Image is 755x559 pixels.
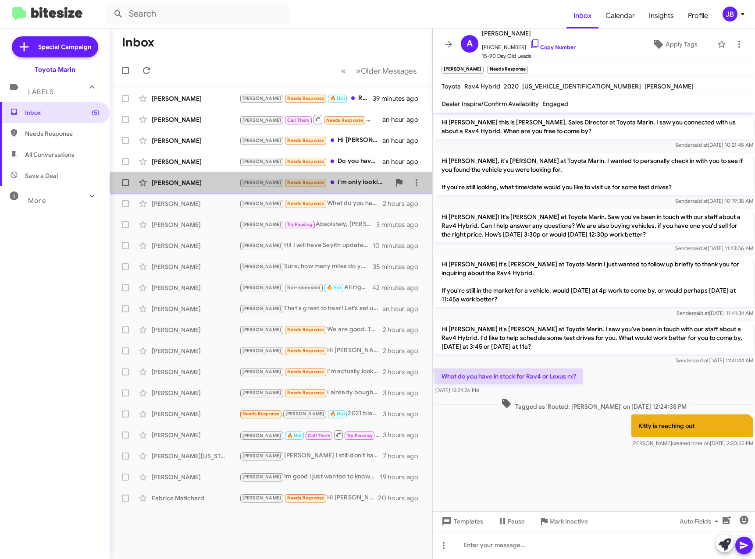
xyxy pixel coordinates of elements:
[152,347,239,355] div: [PERSON_NAME]
[239,304,382,314] div: That's great to hear! Let’s set up an appointment for your vehicle appraisal. When would be a con...
[347,433,372,439] span: Try Pausing
[673,513,729,529] button: Auto Fields
[287,180,324,185] span: Needs Response
[341,65,346,76] span: «
[715,7,745,21] button: JB
[152,199,239,208] div: [PERSON_NAME]
[645,82,694,90] span: [PERSON_NAME]
[242,159,281,164] span: [PERSON_NAME]
[666,36,698,52] span: Apply Tags
[287,433,302,439] span: 🔥 Hot
[434,209,753,242] p: Hi [PERSON_NAME]! It's [PERSON_NAME] at Toyota Marin. Saw you've been in touch with our staff abo...
[25,108,100,117] span: Inbox
[287,369,324,375] span: Needs Response
[287,285,321,290] span: Not-Interested
[152,283,239,292] div: [PERSON_NAME]
[383,431,425,439] div: 3 hours ago
[242,369,281,375] span: [PERSON_NAME]
[692,142,708,148] span: said at
[327,285,342,290] span: 🔥 Hot
[239,472,380,482] div: Im good i just wanted to know how much my car is worth
[242,96,281,101] span: [PERSON_NAME]
[242,138,281,143] span: [PERSON_NAME]
[482,28,576,39] span: [PERSON_NAME]
[239,114,382,125] div: Inbound Call
[532,513,595,529] button: Mark Inactive
[92,108,100,117] span: (5)
[442,82,461,90] span: Toyota
[242,117,281,123] span: [PERSON_NAME]
[382,115,425,124] div: an hour ago
[675,245,753,251] span: Sender [DATE] 11:43:06 AM
[522,82,641,90] span: [US_VEHICLE_IDENTIFICATION_NUMBER]
[504,82,519,90] span: 2020
[508,513,525,529] span: Pause
[239,283,373,293] div: All right 👍
[152,157,239,166] div: [PERSON_NAME]
[692,198,708,204] span: said at
[239,156,382,166] div: Do you have any deals on 2025 Grand highlander hybrid?
[287,159,324,164] span: Needs Response
[373,262,425,271] div: 35 minutes ago
[434,368,583,384] p: What do you have in stock for Rav4 or Lexus rx?
[152,304,239,313] div: [PERSON_NAME]
[434,153,753,195] p: Hi [PERSON_NAME], it's [PERSON_NAME] at Toyota Marin. I wanted to personally check in with you to...
[383,199,425,208] div: 2 hours ago
[239,388,383,398] div: I already bought one buddy, but I am in the market for an hour 2026 Toyota Prius the [PERSON_NAME...
[242,243,281,248] span: [PERSON_NAME]
[598,3,642,28] a: Calendar
[152,241,239,250] div: [PERSON_NAME]
[239,325,383,335] div: We are good. Thank you 🙏
[330,411,345,417] span: 🔥 Hot
[239,409,383,419] div: 2021 black 4xe unlimited 40000milage
[287,495,324,501] span: Needs Response
[239,198,383,209] div: What do you have in stock for Rav4 or Lexus rx?
[122,35,154,50] h1: Inbox
[376,220,425,229] div: 3 minutes ago
[242,264,281,269] span: [PERSON_NAME]
[631,440,753,446] span: [PERSON_NAME] [DATE] 2:30:55 PM
[239,135,382,145] div: Hi [PERSON_NAME]. We are still in the market and looking for the right price/model. Ideally 2020 ...
[242,306,281,311] span: [PERSON_NAME]
[242,222,281,227] span: [PERSON_NAME]
[326,117,363,123] span: Needs Response
[242,474,281,480] span: [PERSON_NAME]
[566,3,598,28] a: Inbox
[242,453,281,459] span: [PERSON_NAME]
[723,7,737,21] div: JB
[356,65,361,76] span: »
[383,410,425,418] div: 3 hours ago
[434,321,753,354] p: Hi [PERSON_NAME] it's [PERSON_NAME] at Toyota Marin. I saw you've been in touch with our staff ab...
[482,52,576,60] span: 15-90 Day Old Leads
[152,136,239,145] div: [PERSON_NAME]
[25,129,100,138] span: Needs Response
[549,513,588,529] span: Mark Inactive
[382,304,425,313] div: an hour ago
[467,37,473,51] span: A
[383,347,425,355] div: 2 hours ago
[542,100,568,108] span: Engaged
[287,348,324,354] span: Needs Response
[287,390,324,396] span: Needs Response
[242,201,281,206] span: [PERSON_NAME]
[239,93,373,103] div: Rav 4 XSE
[28,197,46,205] span: More
[242,495,281,501] span: [PERSON_NAME]
[490,513,532,529] button: Pause
[287,138,324,143] span: Needs Response
[287,327,324,333] span: Needs Response
[239,219,376,230] div: Absolutely, [PERSON_NAME]! Feel free to reach out whenever you're ready. If you decide to sell yo...
[442,66,484,74] small: [PERSON_NAME]
[152,494,239,502] div: Fabrice Matichard
[675,198,753,204] span: Sender [DATE] 10:19:38 AM
[25,150,75,159] span: All Conversations
[242,433,281,439] span: [PERSON_NAME]
[152,473,239,481] div: [PERSON_NAME]
[330,96,345,101] span: 🔥 Hot
[285,411,324,417] span: [PERSON_NAME]
[636,36,713,52] button: Apply Tags
[530,44,576,50] a: Copy Number
[106,4,290,25] input: Search
[361,66,417,76] span: Older Messages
